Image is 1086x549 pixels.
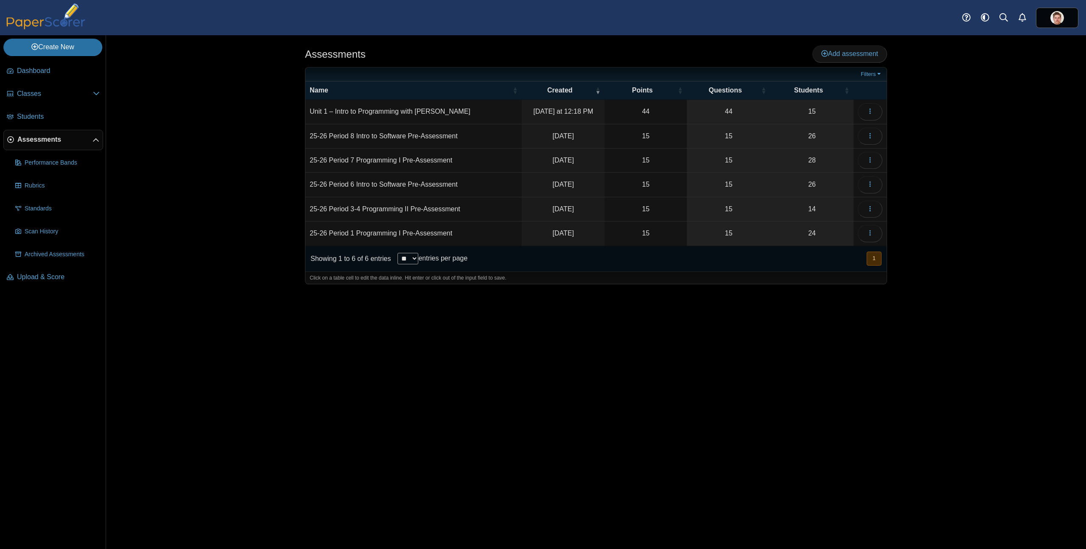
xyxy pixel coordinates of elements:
span: Rubrics [25,182,100,190]
a: 15 [687,197,770,221]
span: Upload & Score [17,272,100,282]
time: Sep 8, 2025 at 10:06 AM [553,181,574,188]
td: 25-26 Period 7 Programming I Pre-Assessment [305,148,522,173]
a: 15 [687,124,770,148]
a: Create New [3,39,102,56]
span: Students [775,86,842,95]
span: Points : Activate to sort [677,86,683,95]
a: 15 [687,221,770,245]
td: 15 [605,221,687,246]
a: Alerts [1013,8,1032,27]
a: 26 [770,124,854,148]
nav: pagination [866,252,882,266]
a: ps.DqnzboFuwo8eUmLI [1036,8,1078,28]
a: PaperScorer [3,23,88,31]
img: PaperScorer [3,3,88,29]
h1: Assessments [305,47,366,62]
time: Sep 25, 2025 at 12:18 PM [533,108,593,115]
span: Archived Assessments [25,250,100,259]
img: ps.DqnzboFuwo8eUmLI [1050,11,1064,25]
td: 15 [605,148,687,173]
label: entries per page [418,255,467,262]
span: Name : Activate to sort [512,86,518,95]
a: Students [3,107,103,127]
a: 44 [687,100,770,123]
td: 44 [605,100,687,124]
a: 26 [770,173,854,196]
span: Questions [691,86,759,95]
time: Sep 5, 2025 at 12:06 PM [553,205,574,213]
a: 24 [770,221,854,245]
div: Click on a table cell to edit the data inline. Hit enter or click out of the input field to save. [305,272,887,284]
a: Filters [859,70,884,78]
span: Points [609,86,676,95]
a: 15 [687,148,770,172]
a: 15 [770,100,854,123]
a: Dashboard [3,61,103,81]
span: Name [310,86,511,95]
button: 1 [867,252,882,266]
a: Performance Bands [12,153,103,173]
span: Classes [17,89,93,98]
time: Sep 5, 2025 at 8:38 AM [553,230,574,237]
span: Students : Activate to sort [844,86,849,95]
span: Students [17,112,100,121]
a: Scan History [12,221,103,242]
time: Sep 8, 2025 at 12:15 PM [553,157,574,164]
td: 15 [605,124,687,148]
time: Sep 8, 2025 at 1:42 PM [553,132,574,140]
td: 25-26 Period 8 Intro to Software Pre-Assessment [305,124,522,148]
td: 25-26 Period 1 Programming I Pre-Assessment [305,221,522,246]
a: Archived Assessments [12,244,103,265]
td: 25-26 Period 6 Intro to Software Pre-Assessment [305,173,522,197]
a: 15 [687,173,770,196]
span: Dashboard [17,66,100,76]
div: Showing 1 to 6 of 6 entries [305,246,391,272]
td: 15 [605,197,687,221]
span: Performance Bands [25,159,100,167]
span: Assessments [17,135,92,144]
a: 28 [770,148,854,172]
td: Unit 1 – Intro to Programming with [PERSON_NAME] [305,100,522,124]
td: 15 [605,173,687,197]
a: Assessments [3,130,103,150]
span: Questions : Activate to sort [761,86,766,95]
span: Scan History [25,227,100,236]
a: Standards [12,199,103,219]
span: Kevin Stafford [1050,11,1064,25]
a: Add assessment [812,45,887,62]
a: Upload & Score [3,267,103,288]
span: Created : Activate to remove sorting [595,86,600,95]
a: Classes [3,84,103,104]
span: Standards [25,204,100,213]
a: Rubrics [12,176,103,196]
td: 25-26 Period 3-4 Programming II Pre-Assessment [305,197,522,221]
span: Created [526,86,593,95]
span: Add assessment [821,50,878,57]
a: 14 [770,197,854,221]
